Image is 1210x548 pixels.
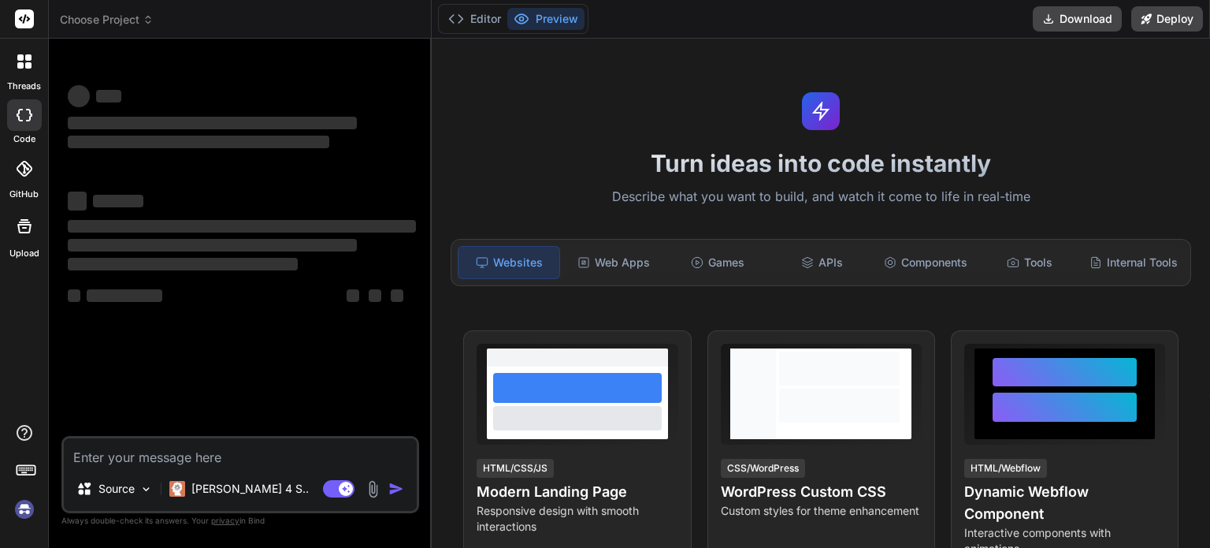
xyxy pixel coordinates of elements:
[979,246,1080,279] div: Tools
[721,459,805,478] div: CSS/WordPress
[441,149,1201,177] h1: Turn ideas into code instantly
[68,220,416,233] span: ‌
[93,195,143,207] span: ‌
[11,496,38,523] img: signin
[7,80,41,93] label: threads
[1131,6,1203,32] button: Deploy
[211,516,239,525] span: privacy
[507,8,585,30] button: Preview
[721,503,922,519] p: Custom styles for theme enhancement
[369,289,381,302] span: ‌
[191,481,309,497] p: [PERSON_NAME] 4 S..
[61,513,419,528] p: Always double-check its answers. Your in Bind
[347,289,359,302] span: ‌
[771,246,872,279] div: APIs
[9,247,39,260] label: Upload
[68,239,357,252] span: ‌
[388,481,404,497] img: icon
[68,85,90,107] span: ‌
[68,136,329,148] span: ‌
[87,289,162,302] span: ‌
[477,481,677,503] h4: Modern Landing Page
[68,117,357,129] span: ‌
[477,503,677,535] p: Responsive design with smooth interactions
[477,459,554,478] div: HTML/CSS/JS
[875,246,976,279] div: Components
[458,246,560,279] div: Websites
[1083,246,1184,279] div: Internal Tools
[964,481,1165,525] h4: Dynamic Webflow Component
[9,188,39,201] label: GitHub
[13,132,35,146] label: code
[169,481,185,497] img: Claude 4 Sonnet
[442,8,507,30] button: Editor
[667,246,768,279] div: Games
[60,12,154,28] span: Choose Project
[96,90,121,103] span: ‌
[1033,6,1122,32] button: Download
[68,258,298,270] span: ‌
[964,459,1047,478] div: HTML/Webflow
[68,289,80,302] span: ‌
[441,187,1201,207] p: Describe what you want to build, and watch it come to life in real-time
[563,246,664,279] div: Web Apps
[391,289,403,302] span: ‌
[721,481,922,503] h4: WordPress Custom CSS
[68,192,87,211] span: ‌
[364,480,382,498] img: attachment
[98,481,135,497] p: Source
[139,483,153,496] img: Pick Models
